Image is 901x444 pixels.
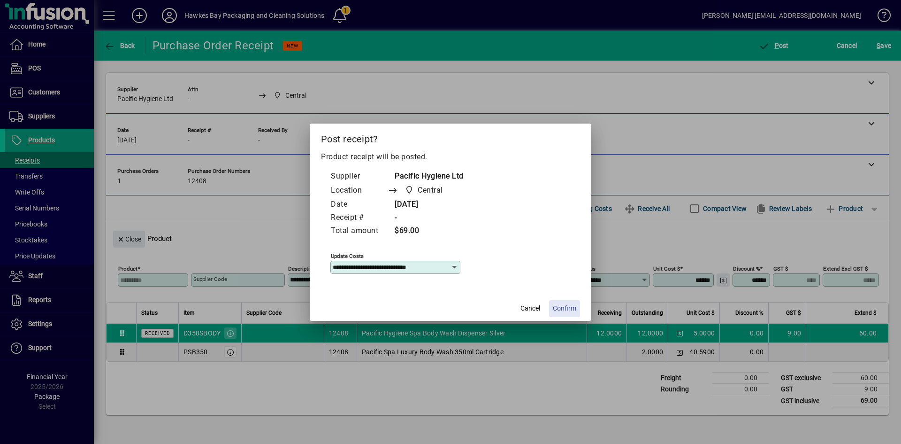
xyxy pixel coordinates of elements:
td: [DATE] [388,198,464,211]
button: Confirm [549,300,580,317]
td: Date [330,198,388,211]
td: Location [330,183,388,198]
td: Receipt # [330,211,388,225]
span: Cancel [520,304,540,313]
p: Product receipt will be posted. [321,151,580,163]
td: - [388,211,464,225]
button: Cancel [515,300,545,317]
span: Central [402,184,447,197]
span: Confirm [553,304,576,313]
td: Pacific Hygiene Ltd [388,170,464,183]
td: Supplier [330,170,388,183]
mat-label: Update costs [331,252,364,259]
td: $69.00 [388,225,464,238]
span: Central [418,185,443,196]
td: Total amount [330,225,388,238]
h2: Post receipt? [310,124,591,151]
